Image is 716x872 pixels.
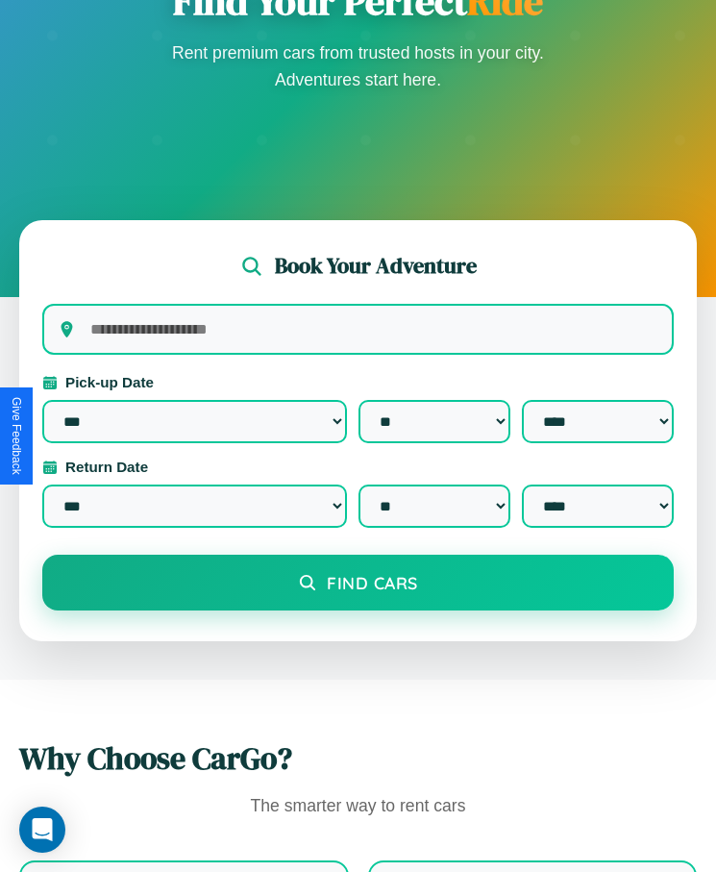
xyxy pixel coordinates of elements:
[275,251,477,281] h2: Book Your Adventure
[166,39,551,93] p: Rent premium cars from trusted hosts in your city. Adventures start here.
[42,555,674,610] button: Find Cars
[42,374,674,390] label: Pick-up Date
[19,807,65,853] div: Open Intercom Messenger
[19,791,697,822] p: The smarter way to rent cars
[19,737,697,780] h2: Why Choose CarGo?
[42,459,674,475] label: Return Date
[10,397,23,475] div: Give Feedback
